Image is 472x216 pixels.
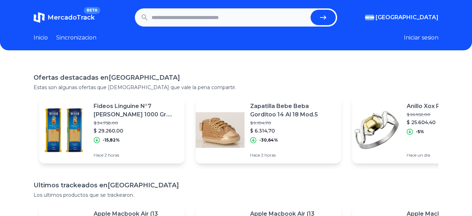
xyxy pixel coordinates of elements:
[407,119,468,126] p: $ 25.604,40
[34,12,45,23] img: MercadoTrack
[94,120,179,126] p: $ 34.758,00
[259,137,278,143] p: -30,64%
[250,152,335,158] p: Hace 2 horas
[34,84,438,91] p: Estas son algunas ofertas que [DEMOGRAPHIC_DATA] que vale la pena compartir.
[103,137,120,143] p: -15,82%
[376,13,438,22] span: [GEOGRAPHIC_DATA]
[94,102,179,119] p: Fideos Linguine N°7 [PERSON_NAME] 1000 Gr. Origen Italia X2
[404,34,438,42] button: Iniciar sesion
[34,180,438,190] h1: Ultimos trackeados en [GEOGRAPHIC_DATA]
[196,106,245,154] img: Featured image
[365,15,374,20] img: Argentina
[34,73,438,82] h1: Ofertas destacadas en [GEOGRAPHIC_DATA]
[39,106,88,154] img: Featured image
[352,106,401,154] img: Featured image
[94,127,179,134] p: $ 29.260,00
[407,152,468,158] p: Hace un día
[196,96,341,164] a: Featured imageZapatilla Bebe Beba Gorditoo 14 Al 18 Mod.5$ 9.104,70$ 6.314,70-30,64%Hace 2 horas
[407,112,468,117] p: $ 26.952,00
[407,102,468,110] p: Anillo Xox Plata Y Oro
[250,120,335,126] p: $ 9.104,70
[94,152,179,158] p: Hace 2 horas
[416,129,424,135] p: -5%
[250,127,335,134] p: $ 6.314,70
[56,34,96,42] a: Sincronizacion
[34,12,95,23] a: MercadoTrackBETA
[250,102,335,119] p: Zapatilla Bebe Beba Gorditoo 14 Al 18 Mod.5
[365,13,438,22] button: [GEOGRAPHIC_DATA]
[34,192,438,199] p: Los ultimos productos que se trackearon.
[48,14,95,21] span: MercadoTrack
[39,96,184,164] a: Featured imageFideos Linguine N°7 [PERSON_NAME] 1000 Gr. Origen Italia X2$ 34.758,00$ 29.260,00-1...
[84,7,100,14] span: BETA
[34,34,48,42] a: Inicio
